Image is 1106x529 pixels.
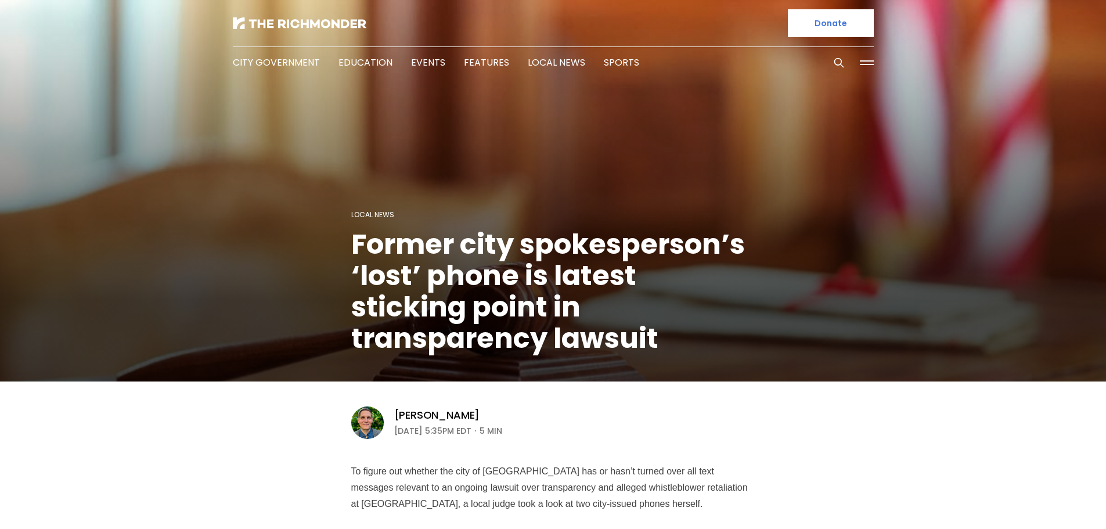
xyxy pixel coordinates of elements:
[351,406,384,439] img: Graham Moomaw
[233,17,366,29] img: The Richmonder
[351,463,755,512] p: To figure out whether the city of [GEOGRAPHIC_DATA] has or hasn’t turned over all text messages r...
[351,229,755,354] h1: Former city spokesperson’s ‘lost’ phone is latest sticking point in transparency lawsuit
[480,424,502,438] span: 5 min
[604,56,639,69] a: Sports
[394,408,480,422] a: [PERSON_NAME]
[351,210,394,219] a: Local News
[233,56,320,69] a: City Government
[788,9,874,37] a: Donate
[411,56,445,69] a: Events
[464,56,509,69] a: Features
[1008,472,1106,529] iframe: portal-trigger
[528,56,585,69] a: Local News
[830,54,848,71] button: Search this site
[338,56,392,69] a: Education
[394,424,471,438] time: [DATE] 5:35PM EDT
